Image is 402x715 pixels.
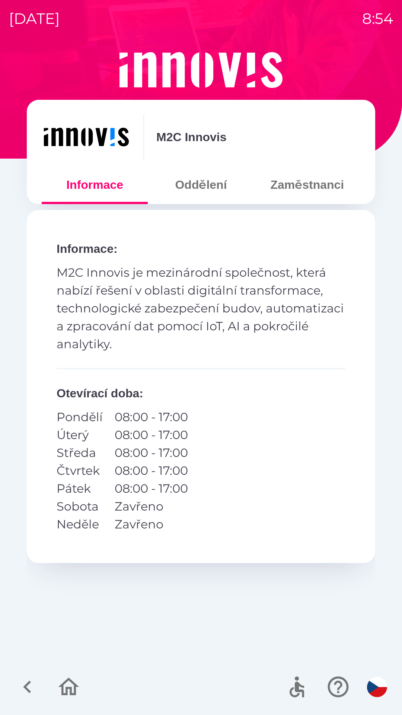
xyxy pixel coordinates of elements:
p: Sobota [57,498,103,515]
p: Čtvrtek [57,462,103,480]
p: Pondělí [57,408,103,426]
img: Logo [27,52,375,88]
p: 08:00 - 17:00 [115,480,188,498]
button: Informace [42,171,148,198]
p: Zavřeno [115,515,188,533]
button: Zaměstnanci [254,171,360,198]
p: Neděle [57,515,103,533]
p: Pátek [57,480,103,498]
img: cs flag [367,677,387,697]
p: 8:54 [362,7,393,30]
p: Úterý [57,426,103,444]
p: 08:00 - 17:00 [115,408,188,426]
p: Středa [57,444,103,462]
p: M2C Innovis [156,128,226,146]
p: 08:00 - 17:00 [115,462,188,480]
p: 08:00 - 17:00 [115,426,188,444]
p: [DATE] [9,7,60,30]
p: M2C Innovis je mezinárodní společnost, která nabízí řešení v oblasti digitální transformace, tech... [57,264,345,353]
p: Zavřeno [115,498,188,515]
img: ef454dd6-c04b-4b09-86fc-253a1223f7b7.png [42,115,131,159]
p: Informace : [57,240,345,258]
p: 08:00 - 17:00 [115,444,188,462]
p: Otevírací doba : [57,384,345,402]
button: Oddělení [148,171,254,198]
